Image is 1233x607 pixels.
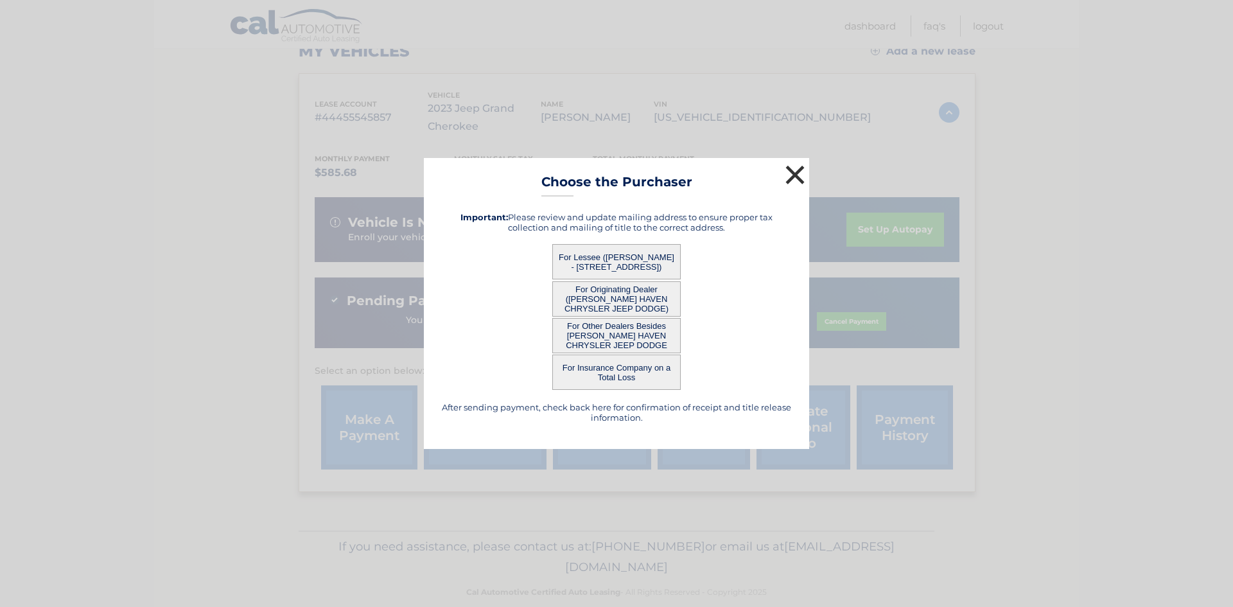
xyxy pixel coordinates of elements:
h5: After sending payment, check back here for confirmation of receipt and title release information. [440,402,793,423]
button: For Insurance Company on a Total Loss [552,355,681,390]
button: For Originating Dealer ([PERSON_NAME] HAVEN CHRYSLER JEEP DODGE) [552,281,681,317]
button: For Lessee ([PERSON_NAME] - [STREET_ADDRESS]) [552,244,681,279]
button: For Other Dealers Besides [PERSON_NAME] HAVEN CHRYSLER JEEP DODGE [552,318,681,353]
h5: Please review and update mailing address to ensure proper tax collection and mailing of title to ... [440,212,793,233]
strong: Important: [460,212,508,222]
h3: Choose the Purchaser [541,174,692,197]
button: × [782,162,808,188]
